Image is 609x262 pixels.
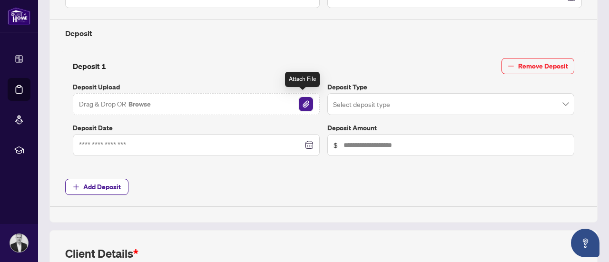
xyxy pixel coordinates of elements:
h4: Deposit [65,28,582,39]
img: File Attachement [299,97,313,111]
button: Remove Deposit [501,58,574,74]
h4: Deposit 1 [73,60,106,72]
button: File Attachement [298,97,314,112]
span: Add Deposit [83,179,121,194]
span: Drag & Drop OR [79,98,152,110]
span: $ [334,140,338,150]
img: Profile Icon [10,234,28,252]
span: plus [73,184,79,190]
label: Deposit Amount [327,123,574,133]
label: Deposit Upload [73,82,320,92]
button: Add Deposit [65,179,128,195]
img: logo [8,7,30,25]
button: Open asap [571,229,599,257]
span: Remove Deposit [518,58,568,74]
button: Browse [128,98,152,110]
h2: Client Details [65,246,138,261]
span: minus [508,63,514,69]
label: Deposit Date [73,123,320,133]
div: Attach File [285,72,320,87]
label: Deposit Type [327,82,574,92]
span: Drag & Drop OR BrowseFile Attachement [73,93,320,115]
